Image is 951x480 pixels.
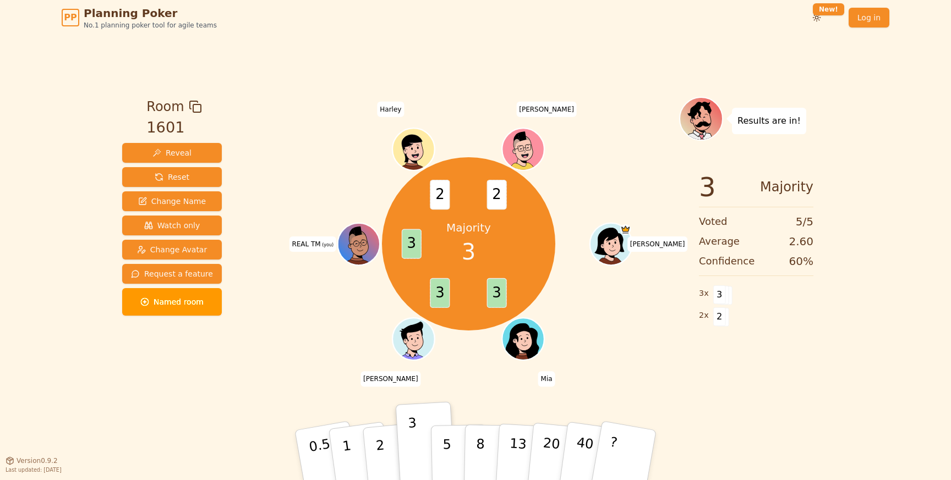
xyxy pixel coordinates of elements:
span: 3 [487,278,507,308]
span: 60 % [789,253,813,269]
span: 3 x [699,288,709,300]
span: 3 [402,229,422,259]
span: Ellen is the host [620,224,631,235]
span: 2 [487,180,507,209]
span: 3 [699,174,716,200]
span: 2.60 [789,234,813,249]
span: (you) [321,242,334,247]
span: Version 0.9.2 [17,456,58,465]
span: Click to change your name [377,101,404,117]
span: Click to change your name [360,371,421,387]
button: Change Name [122,191,222,211]
span: Change Avatar [137,244,207,255]
a: PPPlanning PokerNo.1 planning poker tool for agile teams [62,5,217,30]
button: Named room [122,288,222,316]
span: 5 / 5 [796,214,813,229]
span: 2 [713,307,726,326]
span: PP [64,11,76,24]
button: Change Avatar [122,240,222,260]
span: Reveal [152,147,192,158]
span: Average [699,234,740,249]
span: Named room [140,296,204,307]
button: Reset [122,167,222,187]
span: 2 [430,180,450,209]
span: No.1 planning poker tool for agile teams [84,21,217,30]
span: Request a feature [131,268,213,279]
button: Reveal [122,143,222,163]
span: Watch only [144,220,200,231]
p: 3 [408,415,420,475]
span: Change Name [138,196,206,207]
p: Majority [446,220,491,235]
span: Click to change your name [516,101,577,117]
button: Watch only [122,216,222,235]
a: Log in [849,8,889,27]
button: New! [807,8,827,27]
span: 2 x [699,310,709,322]
span: 3 [430,278,450,308]
span: Click to change your name [627,236,688,252]
span: Reset [155,172,189,183]
span: Planning Poker [84,5,217,21]
span: Click to change your name [538,371,555,387]
span: Room [146,97,184,117]
span: Last updated: [DATE] [6,467,62,473]
p: Results are in! [737,113,801,129]
span: Confidence [699,253,755,269]
div: 1601 [146,117,201,139]
span: Voted [699,214,728,229]
button: Click to change your avatar [339,224,379,264]
span: Majority [760,174,813,200]
button: Request a feature [122,264,222,284]
button: Version0.9.2 [6,456,58,465]
div: New! [813,3,844,15]
span: 3 [713,285,726,304]
span: 3 [462,235,475,268]
span: Click to change your name [289,236,336,252]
